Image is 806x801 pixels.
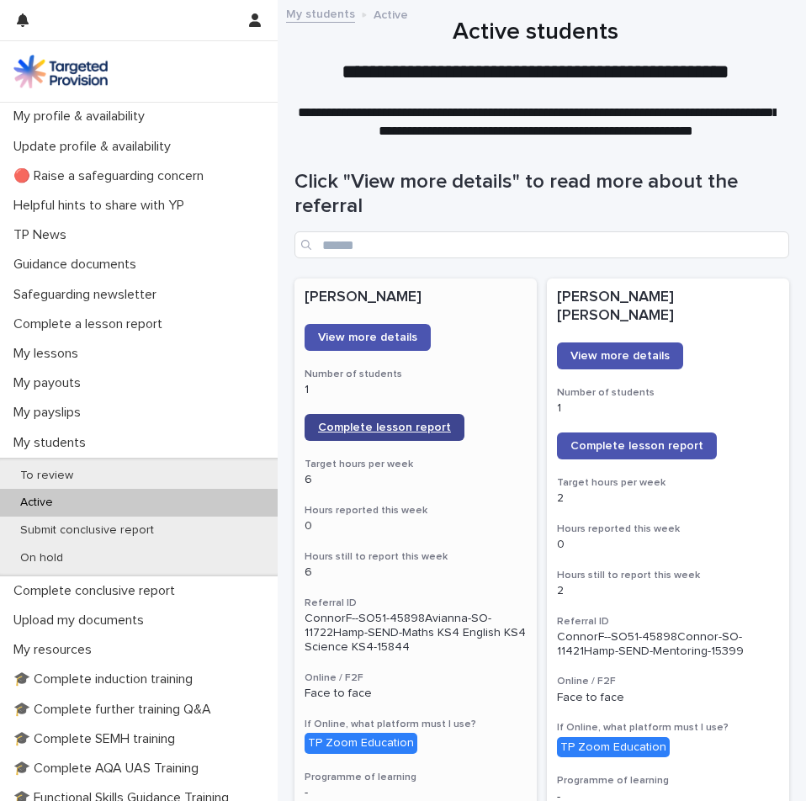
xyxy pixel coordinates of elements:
p: 🔴 Raise a safeguarding concern [7,168,217,184]
p: 0 [305,519,527,533]
h3: Programme of learning [305,771,527,784]
a: Complete lesson report [557,432,717,459]
p: 2 [557,491,779,506]
div: TP Zoom Education [305,733,417,754]
p: 0 [557,538,779,552]
h3: Target hours per week [557,476,779,490]
h3: Hours still to report this week [557,569,779,582]
div: TP Zoom Education [557,737,670,758]
input: Search [294,231,789,258]
p: My payouts [7,375,94,391]
p: 2 [557,584,779,598]
h3: Referral ID [305,597,527,610]
p: Safeguarding newsletter [7,287,170,303]
p: Helpful hints to share with YP [7,198,198,214]
p: - [305,786,527,800]
p: Upload my documents [7,613,157,629]
p: ConnorF--SO51-45898Avianna-SO-11722Hamp-SEND-Maths KS4 English KS4 Science KS4-15844 [305,612,527,654]
h3: Hours reported this week [305,504,527,517]
p: Active [374,4,408,23]
span: Complete lesson report [318,422,451,433]
h3: Online / F2F [305,671,527,685]
p: ConnorF--SO51-45898Connor-SO-11421Hamp-SEND-Mentoring-15399 [557,630,779,659]
h3: Hours reported this week [557,523,779,536]
p: [PERSON_NAME] [PERSON_NAME] [557,289,779,325]
h3: If Online, what platform must I use? [557,721,779,735]
h1: Active students [294,19,777,47]
p: Submit conclusive report [7,523,167,538]
p: Complete conclusive report [7,583,188,599]
h3: Online / F2F [557,675,779,688]
h3: Number of students [557,386,779,400]
a: View more details [305,324,431,351]
span: Complete lesson report [570,440,703,452]
p: 🎓 Complete SEMH training [7,731,188,747]
p: 🎓 Complete further training Q&A [7,702,225,718]
h3: Referral ID [557,615,779,629]
p: My students [7,435,99,451]
p: [PERSON_NAME] [305,289,527,307]
h3: If Online, what platform must I use? [305,718,527,731]
p: Guidance documents [7,257,150,273]
p: My resources [7,642,105,658]
p: Face to face [305,687,527,701]
h3: Number of students [305,368,527,381]
p: TP News [7,227,80,243]
p: Active [7,496,66,510]
p: Update profile & availability [7,139,184,155]
h3: Programme of learning [557,774,779,788]
h3: Target hours per week [305,458,527,471]
p: 1 [305,383,527,397]
img: M5nRWzHhSzIhMunXDL62 [13,55,108,88]
h3: Hours still to report this week [305,550,527,564]
p: 🎓 Complete induction training [7,671,206,687]
a: My students [286,3,355,23]
p: To review [7,469,87,483]
p: 1 [557,401,779,416]
h1: Click "View more details" to read more about the referral [294,170,789,219]
span: View more details [570,350,670,362]
p: 🎓 Complete AQA UAS Training [7,761,212,777]
p: 6 [305,473,527,487]
span: View more details [318,332,417,343]
p: My lessons [7,346,92,362]
p: 6 [305,565,527,580]
p: My payslips [7,405,94,421]
p: My profile & availability [7,109,158,125]
a: Complete lesson report [305,414,464,441]
p: Complete a lesson report [7,316,176,332]
p: On hold [7,551,77,565]
a: View more details [557,342,683,369]
p: Face to face [557,691,779,705]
